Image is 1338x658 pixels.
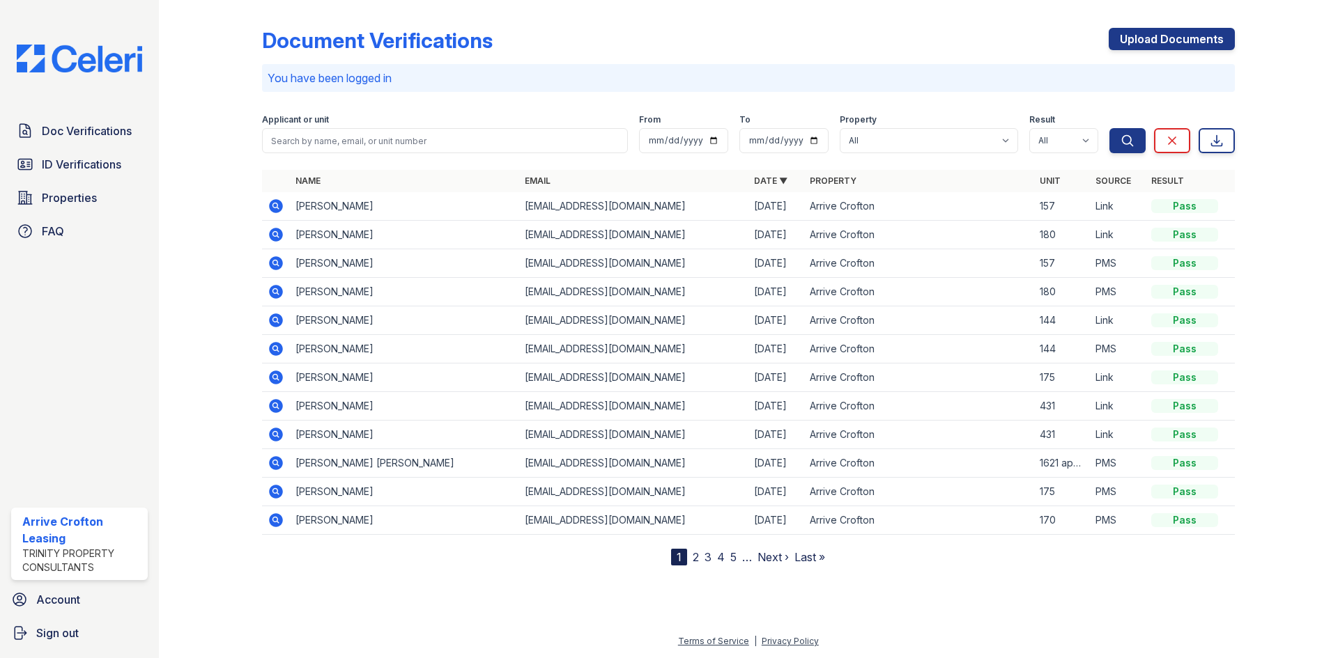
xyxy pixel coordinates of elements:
[1151,399,1218,413] div: Pass
[1040,175,1061,186] a: Unit
[739,114,751,125] label: To
[1090,192,1146,221] td: Link
[262,28,493,53] div: Document Verifications
[748,221,804,249] td: [DATE]
[290,192,519,221] td: [PERSON_NAME]
[519,421,748,449] td: [EMAIL_ADDRESS][DOMAIN_NAME]
[717,550,725,564] a: 4
[519,449,748,478] td: [EMAIL_ADDRESS][DOMAIN_NAME]
[36,625,79,641] span: Sign out
[748,506,804,535] td: [DATE]
[804,221,1033,249] td: Arrive Crofton
[262,128,628,153] input: Search by name, email, or unit number
[1151,199,1218,213] div: Pass
[42,123,132,139] span: Doc Verifications
[810,175,856,186] a: Property
[840,114,877,125] label: Property
[11,150,148,178] a: ID Verifications
[1151,228,1218,242] div: Pass
[290,221,519,249] td: [PERSON_NAME]
[1090,392,1146,421] td: Link
[1090,278,1146,306] td: PMS
[804,449,1033,478] td: Arrive Crofton
[748,363,804,392] td: [DATE]
[678,636,749,646] a: Terms of Service
[290,306,519,335] td: [PERSON_NAME]
[1034,278,1090,306] td: 180
[268,70,1229,86] p: You have been logged in
[754,175,787,186] a: Date ▼
[22,547,142,574] div: Trinity Property Consultants
[11,117,148,145] a: Doc Verifications
[1029,114,1055,125] label: Result
[748,278,804,306] td: [DATE]
[1151,342,1218,356] div: Pass
[804,335,1033,363] td: Arrive Crofton
[1034,392,1090,421] td: 431
[1090,449,1146,478] td: PMS
[671,549,687,565] div: 1
[804,421,1033,449] td: Arrive Crofton
[748,249,804,278] td: [DATE]
[6,45,153,72] img: CE_Logo_Blue-a8612792a0a2168367f1c8372b55b34899dd931a85d93a1a3d3e32e68fde9ad4.png
[1034,306,1090,335] td: 144
[42,223,64,240] span: FAQ
[1034,249,1090,278] td: 157
[290,363,519,392] td: [PERSON_NAME]
[1090,421,1146,449] td: Link
[42,156,121,173] span: ID Verifications
[519,506,748,535] td: [EMAIL_ADDRESS][DOMAIN_NAME]
[754,636,757,646] div: |
[748,392,804,421] td: [DATE]
[290,478,519,506] td: [PERSON_NAME]
[519,278,748,306] td: [EMAIL_ADDRESS][DOMAIN_NAME]
[519,363,748,392] td: [EMAIL_ADDRESS][DOMAIN_NAME]
[519,192,748,221] td: [EMAIL_ADDRESS][DOMAIN_NAME]
[6,586,153,613] a: Account
[290,506,519,535] td: [PERSON_NAME]
[1151,285,1218,299] div: Pass
[693,550,699,564] a: 2
[290,421,519,449] td: [PERSON_NAME]
[262,114,329,125] label: Applicant or unit
[1095,175,1131,186] a: Source
[1034,335,1090,363] td: 144
[1090,506,1146,535] td: PMS
[1090,221,1146,249] td: Link
[1151,256,1218,270] div: Pass
[794,550,825,564] a: Last »
[804,192,1033,221] td: Arrive Crofton
[804,392,1033,421] td: Arrive Crofton
[804,478,1033,506] td: Arrive Crofton
[748,449,804,478] td: [DATE]
[1034,478,1090,506] td: 175
[1090,335,1146,363] td: PMS
[1151,485,1218,499] div: Pass
[730,550,737,564] a: 5
[762,636,819,646] a: Privacy Policy
[804,249,1033,278] td: Arrive Crofton
[519,392,748,421] td: [EMAIL_ADDRESS][DOMAIN_NAME]
[1151,513,1218,527] div: Pass
[519,478,748,506] td: [EMAIL_ADDRESS][DOMAIN_NAME]
[36,591,80,608] span: Account
[1151,175,1184,186] a: Result
[519,335,748,363] td: [EMAIL_ADDRESS][DOMAIN_NAME]
[519,306,748,335] td: [EMAIL_ADDRESS][DOMAIN_NAME]
[290,249,519,278] td: [PERSON_NAME]
[1034,192,1090,221] td: 157
[290,449,519,478] td: [PERSON_NAME] [PERSON_NAME]
[290,335,519,363] td: [PERSON_NAME]
[290,392,519,421] td: [PERSON_NAME]
[804,278,1033,306] td: Arrive Crofton
[758,550,789,564] a: Next ›
[804,506,1033,535] td: Arrive Crofton
[742,549,752,565] span: …
[1090,478,1146,506] td: PMS
[1151,456,1218,470] div: Pass
[42,189,97,206] span: Properties
[290,278,519,306] td: [PERSON_NAME]
[1109,28,1235,50] a: Upload Documents
[1151,370,1218,384] div: Pass
[1151,428,1218,441] div: Pass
